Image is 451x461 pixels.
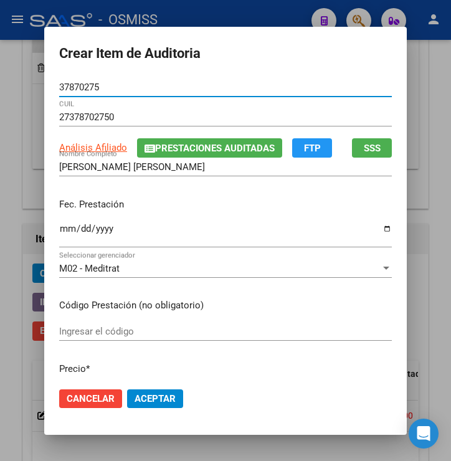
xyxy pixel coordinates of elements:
span: FTP [304,143,321,154]
button: SSS [352,138,392,158]
p: Fec. Prestación [59,197,392,212]
button: Aceptar [127,389,183,408]
span: Cancelar [67,393,115,404]
span: Análisis Afiliado [59,142,127,153]
span: SSS [364,143,381,154]
span: Prestaciones Auditadas [155,143,275,154]
h2: Crear Item de Auditoria [59,42,392,65]
p: Código Prestación (no obligatorio) [59,298,392,313]
span: M02 - Meditrat [59,263,120,274]
button: Prestaciones Auditadas [137,138,282,158]
div: Open Intercom Messenger [409,419,439,449]
p: Precio [59,362,392,376]
button: Cancelar [59,389,122,408]
span: Aceptar [135,393,176,404]
button: FTP [292,138,332,158]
